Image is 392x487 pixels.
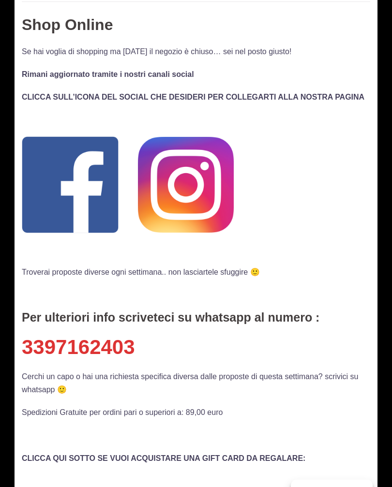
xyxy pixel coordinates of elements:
h3: Shop Online [22,17,370,34]
p: Se hai voglia di shopping ma [DATE] il negozio è chiuso… sei nel posto giusto! [22,45,370,59]
p: Troverai proposte diverse ogni settimana.. non lasciartele sfuggire 🙂 [22,266,370,279]
h4: Per ulteriori info scriveteci su whatsapp al numero : [22,311,370,325]
b: Rimani aggiornato tramite i nostri canali social [22,71,194,79]
p: Cerchi un capo o hai una richiesta specifica diversa dalle proposte di questa settimana? scrivici... [22,370,370,397]
p: Spedizioni Gratuite per ordini pari o superiori a: 89,00 euro [22,406,370,419]
strong: CLICCA QUI SOTTO SE VUOI ACQUISTARE UNA GIFT CARD DA REGALARE: [22,455,305,463]
strong: CLICCA SULL’ICONA DEL SOCIAL CHE DESIDERI PER COLLEGARTI ALLA NOSTRA PAGINA [22,93,364,102]
a: 3397162403 [22,336,135,359]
